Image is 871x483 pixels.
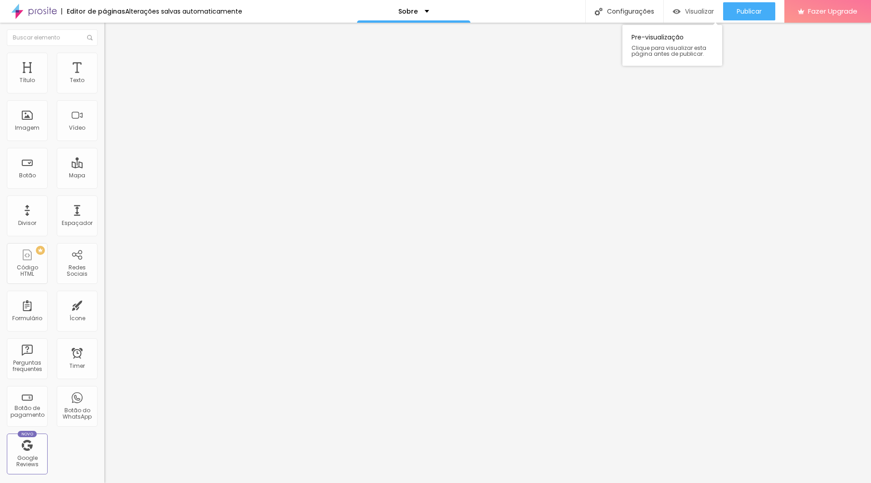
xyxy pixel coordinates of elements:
div: Pre-visualização [622,25,722,66]
div: Botão [19,172,36,179]
button: Visualizar [664,2,723,20]
div: Botão de pagamento [9,405,45,418]
span: Publicar [737,8,762,15]
img: Icone [595,8,602,15]
div: Formulário [12,315,42,322]
span: Visualizar [685,8,714,15]
div: Ícone [69,315,85,322]
p: Sobre [398,8,418,15]
div: Mapa [69,172,85,179]
div: Código HTML [9,264,45,278]
button: Publicar [723,2,775,20]
div: Novo [18,431,37,437]
span: Fazer Upgrade [808,7,857,15]
iframe: Editor [104,23,871,483]
div: Perguntas frequentes [9,360,45,373]
div: Vídeo [69,125,85,131]
div: Divisor [18,220,36,226]
div: Google Reviews [9,455,45,468]
div: Editor de páginas [61,8,125,15]
div: Alterações salvas automaticamente [125,8,242,15]
span: Clique para visualizar esta página antes de publicar. [631,45,713,57]
div: Timer [69,363,85,369]
input: Buscar elemento [7,29,98,46]
img: view-1.svg [673,8,680,15]
img: Icone [87,35,93,40]
div: Imagem [15,125,39,131]
div: Título [20,77,35,83]
div: Botão do WhatsApp [59,407,95,420]
div: Texto [70,77,84,83]
div: Redes Sociais [59,264,95,278]
div: Espaçador [62,220,93,226]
